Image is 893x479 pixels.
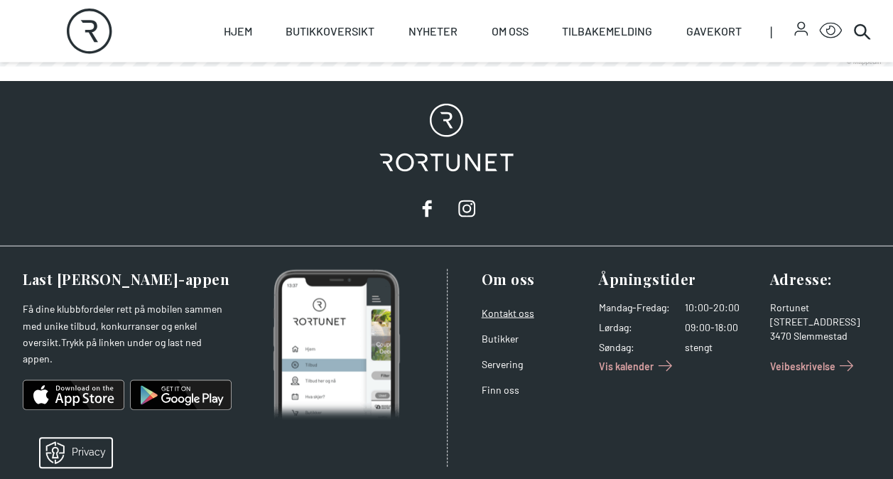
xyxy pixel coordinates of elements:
a: Kontakt oss [482,307,534,319]
span: Vis kalender [599,359,654,374]
img: android [130,378,232,412]
a: facebook [413,195,441,223]
a: instagram [453,195,481,223]
button: Open Accessibility Menu [819,20,842,43]
a: Servering [482,358,523,370]
dt: Mandag - Fredag : [599,301,670,315]
dt: Søndag : [599,340,670,355]
h3: Om oss [482,269,588,289]
span: Slemmestad [793,330,847,342]
img: Photo of mobile app home screen [273,269,400,421]
h3: Last [PERSON_NAME]-appen [23,269,232,289]
div: [STREET_ADDRESS] [769,315,876,329]
dt: Lørdag : [599,321,670,335]
iframe: Manage Preferences [14,434,130,472]
span: 3470 [769,330,791,342]
h3: Adresse : [769,269,876,289]
div: Rortunet [769,301,876,315]
a: Finn oss [482,384,519,396]
dd: stengt [684,340,758,355]
a: Vis kalender [599,355,676,377]
img: ios [23,378,124,412]
span: Veibeskrivelse [769,359,835,374]
div: © Mappedin [846,258,881,266]
p: Få dine klubbfordeler rett på mobilen sammen med unike tilbud, konkurranser og enkel oversikt.Try... [23,301,232,367]
dd: 10:00-20:00 [684,301,758,315]
h3: Åpningstider [599,269,758,289]
details: Attribution [843,256,893,267]
a: Veibeskrivelse [769,355,857,377]
a: Butikker [482,333,519,345]
dd: 09:00-18:00 [684,321,758,335]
